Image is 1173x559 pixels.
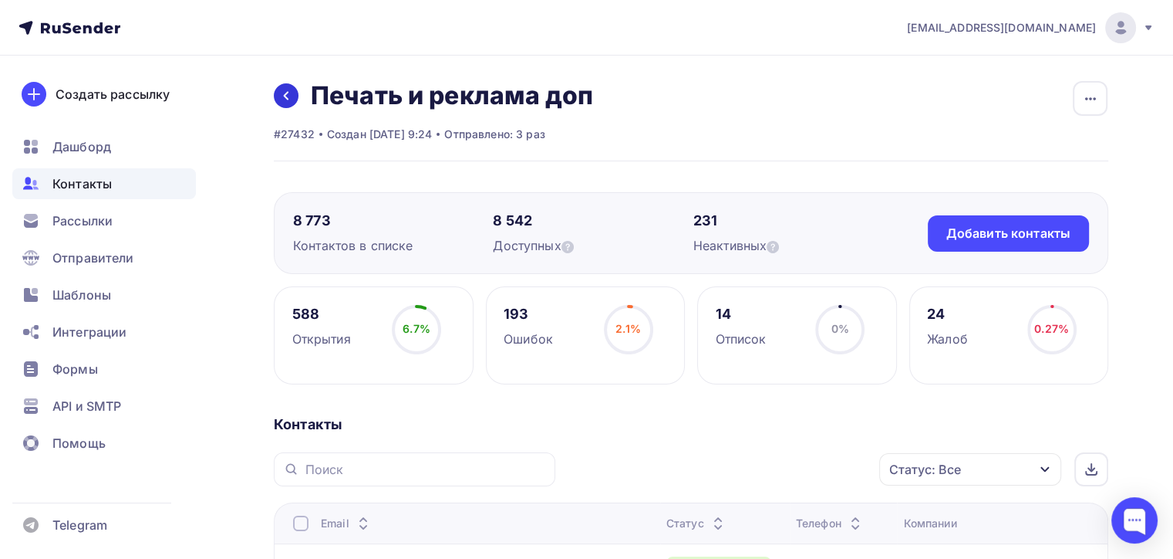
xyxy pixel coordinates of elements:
div: Контакты [274,415,1108,434]
a: [EMAIL_ADDRESS][DOMAIN_NAME] [907,12,1154,43]
button: Статус: Все [878,452,1062,486]
span: Интеграции [52,323,126,341]
input: Поиск [305,461,546,478]
div: 231 [693,212,893,230]
div: Email [321,516,372,531]
div: Телефон [796,516,865,531]
span: 0.27% [1034,322,1069,335]
div: 24 [927,305,968,324]
div: 14 [716,305,767,324]
div: Создан [DATE] 9:24 [327,127,433,142]
div: Контактов в списке [293,236,493,255]
span: 2.1% [615,322,641,335]
div: Отправлено: 3 раз [444,127,544,142]
span: Telegram [52,516,107,534]
span: Дашборд [52,137,111,156]
div: Жалоб [927,330,968,348]
div: Ошибок [504,330,553,348]
span: [EMAIL_ADDRESS][DOMAIN_NAME] [907,20,1096,36]
h2: Печать и реклама доп [311,80,593,111]
div: Добавить контакты [946,225,1070,242]
div: 8 773 [293,212,493,230]
div: 193 [504,305,553,324]
div: Доступных [493,236,693,255]
div: Создать рассылку [56,85,170,103]
span: Шаблоны [52,286,111,304]
a: Дашборд [12,131,196,162]
div: 8 542 [493,212,693,230]
a: Контакты [12,168,196,199]
span: 6.7% [403,322,430,335]
div: 588 [292,305,351,324]
span: Рассылки [52,212,113,230]
div: Статус [666,516,727,531]
div: Открытия [292,330,351,348]
span: Контакты [52,174,112,193]
span: Формы [52,360,98,378]
div: Статус: Все [889,460,961,479]
div: #27432 [274,127,315,142]
span: Отправители [52,249,134,267]
span: Помощь [52,434,106,452]
span: API и SMTP [52,397,121,415]
div: Компании [903,516,956,531]
div: Неактивных [693,236,893,255]
a: Шаблоны [12,279,196,310]
a: Отправители [12,242,196,273]
div: Отписок [716,330,767,348]
a: Рассылки [12,205,196,236]
a: Формы [12,354,196,385]
span: 0% [831,322,848,335]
